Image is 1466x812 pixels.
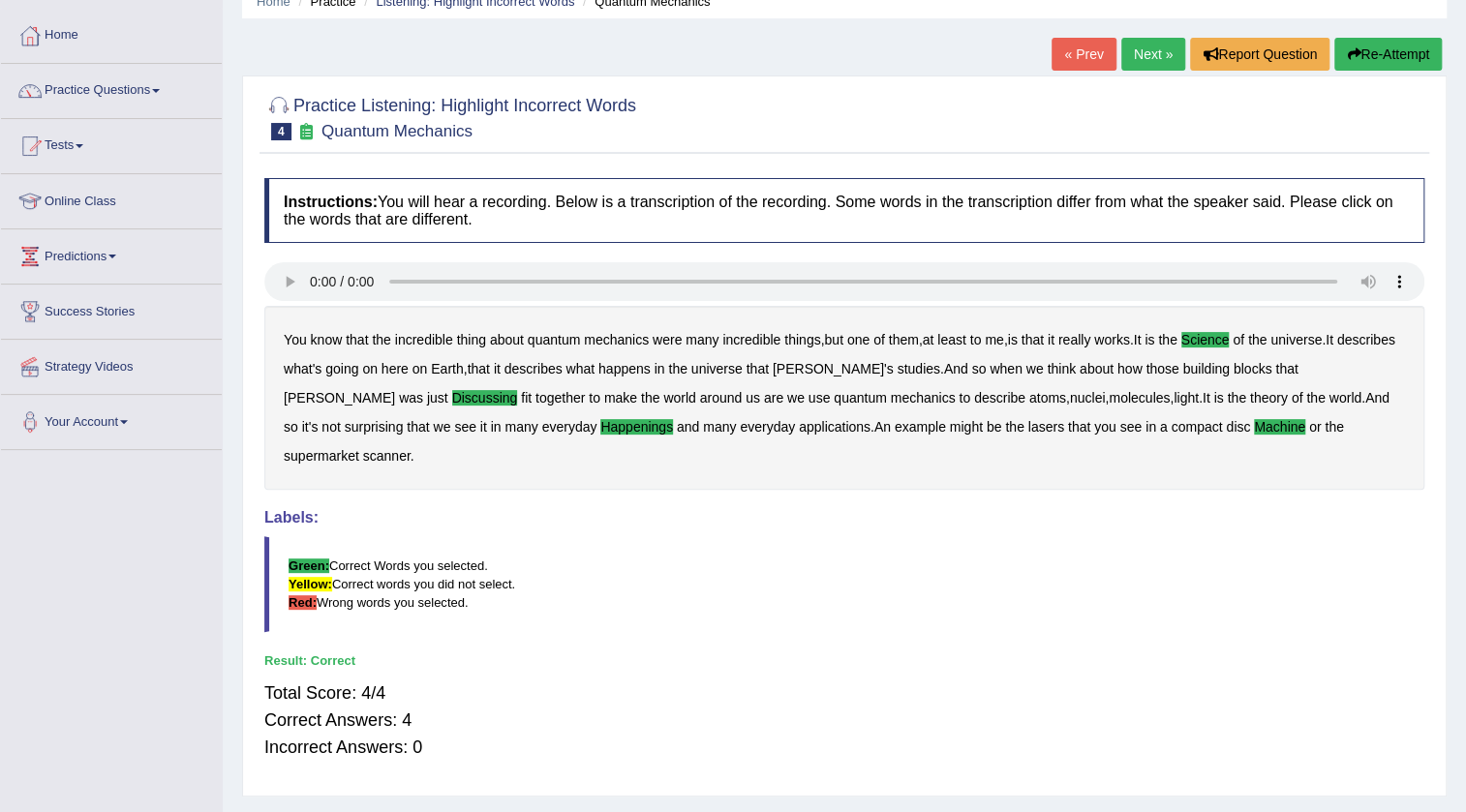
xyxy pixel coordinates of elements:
b: me [985,332,1003,347]
b: quantum [834,390,886,406]
b: around [700,390,743,406]
b: lasers [1028,419,1064,435]
b: least [937,332,966,347]
b: And [944,361,968,376]
b: the [1306,390,1325,406]
b: mechanics [891,390,956,406]
b: Yellow: [289,577,332,591]
b: in [655,361,665,376]
b: them [889,332,919,347]
b: incredible [395,332,453,347]
b: building [1183,361,1230,376]
b: and [677,419,699,435]
b: [PERSON_NAME]'s [773,361,894,376]
b: describe [974,390,1025,406]
b: that [346,332,368,347]
b: about [490,332,524,347]
b: blocks [1234,361,1272,376]
b: supermarket [284,448,359,464]
b: to [970,332,982,347]
b: molecules [1109,390,1170,406]
b: of [873,332,885,347]
b: about [1080,361,1114,376]
b: describes [504,361,563,376]
b: it [494,361,501,376]
b: universe [1270,332,1322,347]
b: not [321,419,340,435]
b: that [1275,361,1298,376]
b: things [784,332,820,347]
div: Result: [264,651,1424,670]
b: we [787,390,805,406]
b: those [1145,361,1178,376]
b: so [972,361,987,376]
b: the [668,361,687,376]
b: Green: [289,558,329,573]
a: Next » [1121,38,1185,71]
b: were [653,332,682,347]
b: many [703,419,736,435]
h4: You will hear a recording. Below is a transcription of the recording. Some words in the transcrip... [264,178,1424,243]
b: we [433,419,450,435]
b: might [950,419,983,435]
b: happens [598,361,651,376]
small: Quantum Mechanics [321,122,473,140]
b: make [604,390,637,406]
a: Online Class [1,174,222,223]
b: that [1022,332,1044,347]
b: think [1047,361,1076,376]
b: that [747,361,769,376]
a: Predictions [1,229,222,278]
b: what's [284,361,321,376]
b: on [362,361,378,376]
b: universe [691,361,743,376]
b: in [1145,419,1156,435]
b: nuclei [1070,390,1106,406]
b: is [1145,332,1154,347]
a: « Prev [1052,38,1115,71]
b: see [1120,419,1143,435]
b: to [959,390,970,406]
b: a [1160,419,1168,435]
b: [PERSON_NAME] [284,390,395,406]
b: everyday [740,419,795,435]
b: science [1181,332,1230,347]
b: when [990,361,1022,376]
b: fit [521,390,532,406]
b: light [1174,390,1199,406]
b: applications [799,419,870,435]
div: Total Score: 4/4 Correct Answers: 4 Incorrect Answers: 0 [264,670,1424,770]
b: the [372,332,390,347]
b: many [504,419,537,435]
b: the [1227,390,1245,406]
b: Red: [289,595,317,610]
b: see [454,419,476,435]
b: but [824,332,842,347]
b: us [746,390,760,406]
b: world [663,390,695,406]
b: happenings [600,419,673,435]
b: really [1058,332,1090,347]
b: at [923,332,934,347]
button: Report Question [1190,38,1329,71]
b: in [491,419,502,435]
b: is [1213,390,1223,406]
b: know [311,332,343,347]
b: of [1292,390,1303,406]
h2: Practice Listening: Highlight Incorrect Words [264,92,636,140]
b: theory [1250,390,1288,406]
b: disc [1226,419,1250,435]
b: here [382,361,409,376]
b: studies [897,361,939,376]
b: the [1158,332,1176,347]
b: everyday [542,419,597,435]
b: atoms [1029,390,1066,406]
a: Your Account [1,395,222,443]
b: is [1008,332,1018,347]
b: use [809,390,831,406]
b: An [874,419,891,435]
b: describes [1337,332,1395,347]
b: many [686,332,718,347]
b: together [535,390,585,406]
b: It [1326,332,1333,347]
